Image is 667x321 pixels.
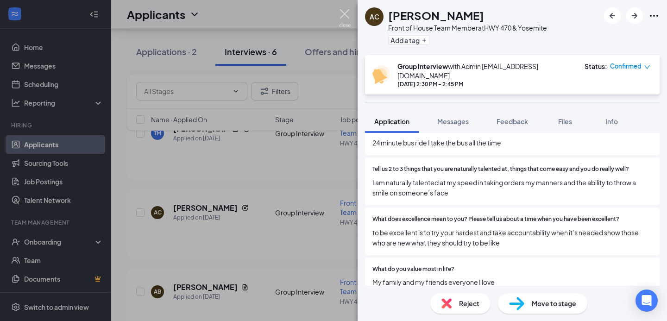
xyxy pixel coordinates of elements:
[636,290,658,312] div: Open Intercom Messenger
[585,62,607,71] div: Status :
[610,62,642,71] span: Confirmed
[372,265,454,274] span: What do you value most in life?
[604,7,621,24] button: ArrowLeftNew
[397,80,575,88] div: [DATE] 2:30 PM - 2:45 PM
[397,62,575,80] div: with Admin [EMAIL_ADDRESS][DOMAIN_NAME]
[372,138,652,148] span: 24 minute bus ride I take the bus all the time
[388,35,429,45] button: PlusAdd a tag
[374,117,409,126] span: Application
[459,298,479,308] span: Reject
[644,64,650,70] span: down
[605,117,618,126] span: Info
[372,165,629,174] span: Tell us 2 to 3 things that you are naturally talented at, things that come easy and you do really...
[372,277,652,287] span: My family and my friends everyone I love
[437,117,469,126] span: Messages
[626,7,643,24] button: ArrowRight
[372,215,619,224] span: What does excellence mean to you? Please tell us about a time when you have been excellent?
[497,117,528,126] span: Feedback
[422,38,427,43] svg: Plus
[648,10,660,21] svg: Ellipses
[388,23,547,32] div: Front of House Team Member at HWY 470 & Yosemite
[397,62,448,70] b: Group Interview
[532,298,576,308] span: Move to stage
[629,10,640,21] svg: ArrowRight
[558,117,572,126] span: Files
[370,12,379,21] div: AC
[607,10,618,21] svg: ArrowLeftNew
[372,177,652,198] span: I am naturally talented at my speed in taking orders my manners and the ability to throw a smile ...
[388,7,484,23] h1: [PERSON_NAME]
[372,227,652,248] span: to be excellent is to try your hardest and take accountability when it’s needed show those who ar...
